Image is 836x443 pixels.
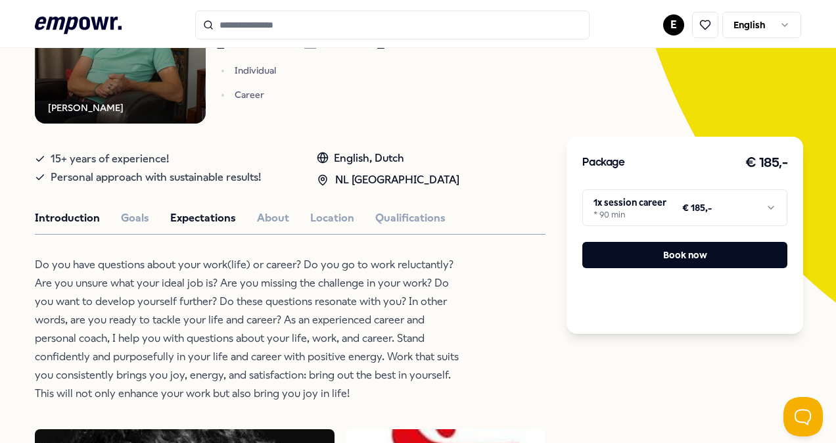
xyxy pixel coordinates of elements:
span: Personal approach with sustainable results! [51,168,261,187]
h3: Package [582,154,624,172]
h3: € 185,- [745,152,788,174]
p: Individual [235,64,384,77]
span: 15+ years of experience! [51,150,169,168]
button: About [257,210,289,227]
input: Search for products, categories or subcategories [195,11,590,39]
p: Career [235,88,384,101]
button: Book now [582,242,787,268]
div: [PERSON_NAME] [48,101,124,115]
button: Location [310,210,354,227]
button: E [663,14,684,35]
iframe: Help Scout Beacon - Open [783,397,823,436]
button: Qualifications [375,210,446,227]
p: Do you have questions about your work(life) or career? Do you go to work reluctantly? Are you uns... [35,256,462,403]
div: English, Dutch [317,150,459,167]
div: NL [GEOGRAPHIC_DATA] [317,172,459,189]
button: Introduction [35,210,100,227]
button: Expectations [170,210,236,227]
button: Goals [121,210,149,227]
